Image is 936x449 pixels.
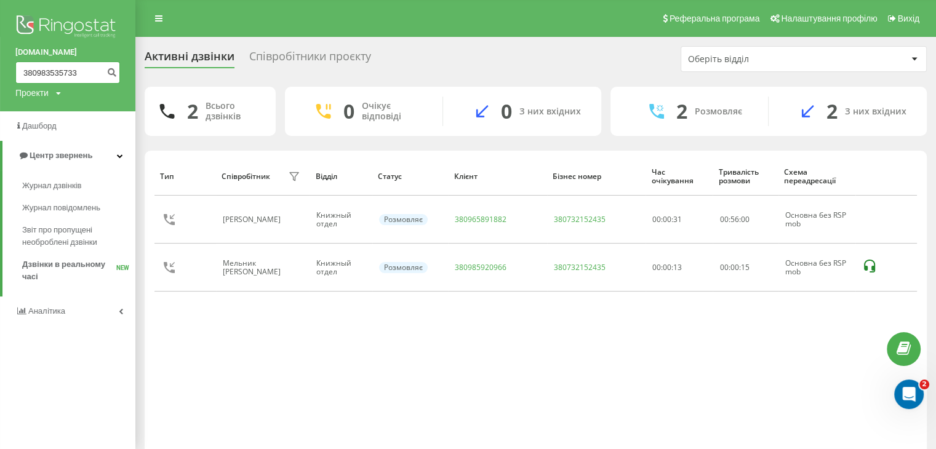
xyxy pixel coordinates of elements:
[378,172,442,181] div: Статус
[22,258,116,283] span: Дзвінки в реальному часі
[223,215,284,224] div: [PERSON_NAME]
[30,151,92,160] span: Центр звернень
[719,168,772,186] div: Тривалість розмови
[222,172,270,181] div: Співробітник
[379,214,428,225] div: Розмовляє
[22,202,100,214] span: Журнал повідомлень
[652,215,706,224] div: 00:00:31
[223,259,285,277] div: Мельник [PERSON_NAME]
[316,172,367,181] div: Відділ
[826,100,838,123] div: 2
[730,262,738,272] span: 00
[362,101,424,122] div: Очікує відповіді
[22,197,135,219] a: Журнал повідомлень
[894,379,924,409] iframe: Intercom live chat
[652,168,707,186] div: Час очікування
[785,259,849,277] div: Основна без RSP mob
[652,263,706,272] div: 00:00:13
[688,54,835,65] div: Оберіть відділ
[553,172,640,181] div: Бізнес номер
[206,101,261,122] div: Всього дзвінків
[379,262,428,273] div: Розмовляє
[501,100,512,123] div: 0
[695,106,742,117] div: Розмовляє
[554,214,606,224] a: 380732152435
[784,168,849,186] div: Схема переадресації
[22,219,135,253] a: Звіт про пропущені необроблені дзвінки
[15,46,120,58] a: [DOMAIN_NAME]
[22,175,135,197] a: Журнал дзвінків
[2,141,135,170] a: Центр звернень
[316,211,365,229] div: Книжный отдел
[845,106,906,117] div: З них вхідних
[919,379,929,389] span: 2
[455,214,506,224] a: 380965891882
[454,172,542,181] div: Клієнт
[28,306,65,316] span: Аналiтика
[719,263,749,272] div: : :
[781,14,877,23] span: Налаштування профілю
[15,12,120,43] img: Ringostat logo
[15,62,120,84] input: Пошук за номером
[343,100,354,123] div: 0
[22,121,57,130] span: Дашборд
[719,215,749,224] div: : :
[730,214,738,224] span: 56
[740,214,749,224] span: 00
[740,262,749,272] span: 15
[670,14,760,23] span: Реферальна програма
[719,262,728,272] span: 00
[898,14,919,23] span: Вихід
[22,224,129,248] span: Звіт про пропущені необроблені дзвінки
[15,87,49,99] div: Проекти
[316,259,365,277] div: Книжный отдел
[22,180,81,192] span: Журнал дзвінків
[785,211,849,229] div: Основна без RSP mob
[676,100,687,123] div: 2
[22,253,135,288] a: Дзвінки в реальному часіNEW
[160,172,210,181] div: Тип
[187,100,198,123] div: 2
[519,106,581,117] div: З них вхідних
[249,50,371,69] div: Співробітники проєкту
[145,50,234,69] div: Активні дзвінки
[554,262,606,272] a: 380732152435
[719,214,728,224] span: 00
[455,262,506,272] a: 380985920966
